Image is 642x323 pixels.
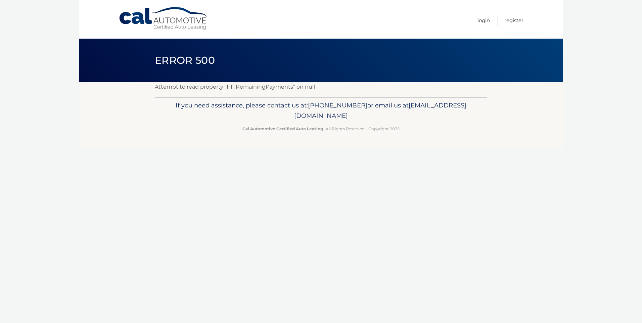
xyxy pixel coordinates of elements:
a: Login [477,15,490,26]
span: [PHONE_NUMBER] [308,101,367,109]
p: If you need assistance, please contact us at: or email us at [159,100,483,122]
p: Attempt to read property "FT_RemainingPayments" on null [155,82,487,92]
a: Register [504,15,523,26]
a: Cal Automotive [119,7,209,31]
p: - All Rights Reserved - Copyright 2025 [159,125,483,132]
span: Error 500 [155,54,215,66]
strong: Cal Automotive Certified Auto Leasing [242,126,323,131]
